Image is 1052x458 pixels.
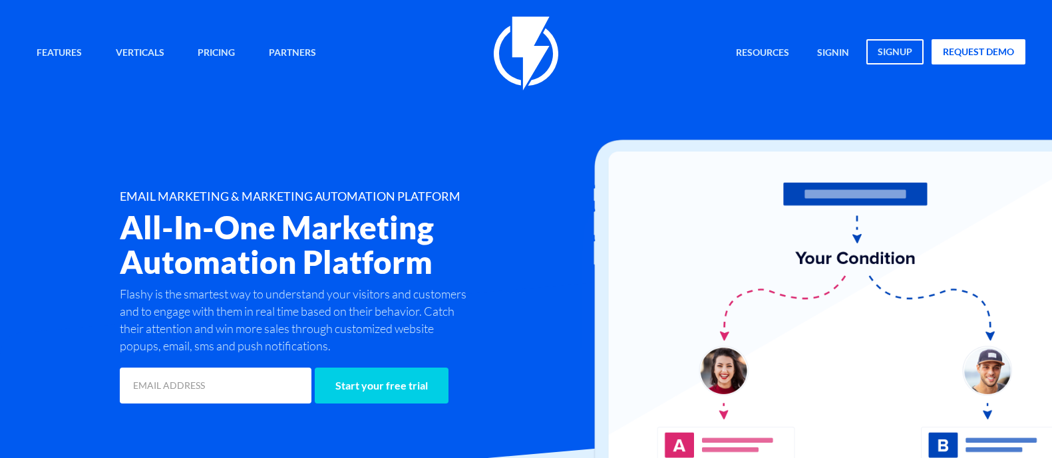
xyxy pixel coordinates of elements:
h2: All-In-One Marketing Automation Platform [120,210,600,279]
a: request demo [932,39,1025,64]
a: Features [27,39,92,68]
input: Start your free trial [315,368,448,403]
p: Flashy is the smartest way to understand your visitors and customers and to engage with them in r... [120,286,474,354]
h1: EMAIL MARKETING & MARKETING AUTOMATION PLATFORM [120,190,600,203]
a: signup [866,39,924,64]
a: Verticals [106,39,174,68]
a: Resources [726,39,799,68]
input: EMAIL ADDRESS [120,368,311,403]
a: signin [807,39,859,68]
a: Partners [259,39,326,68]
a: Pricing [188,39,245,68]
